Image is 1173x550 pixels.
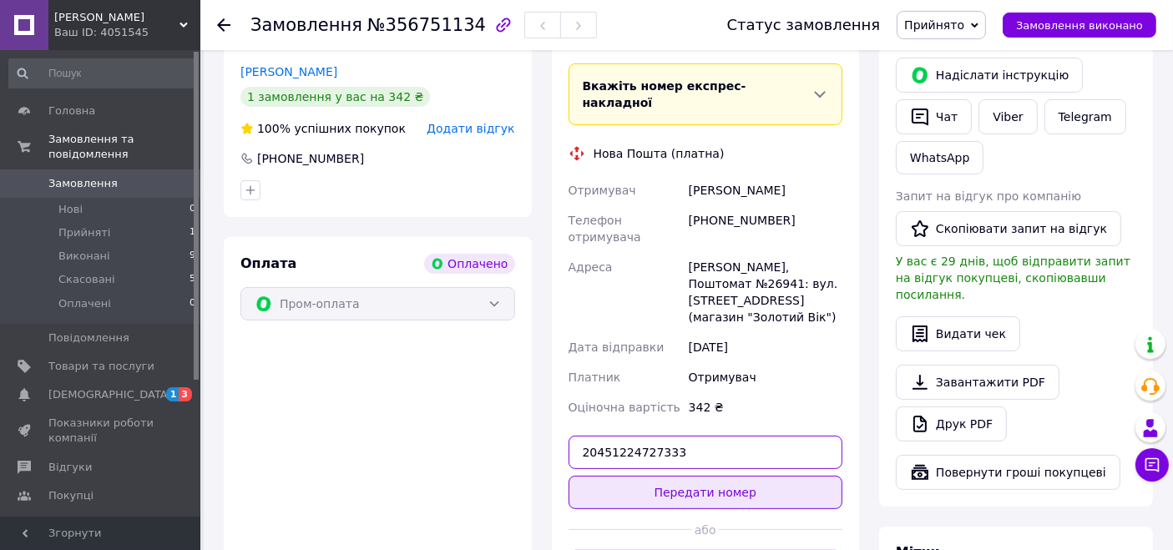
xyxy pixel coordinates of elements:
span: 0 [190,202,195,217]
span: Замовлення та повідомлення [48,132,200,162]
span: 1 [190,225,195,240]
div: Повернутися назад [217,17,230,33]
span: 0 [190,296,195,311]
a: Telegram [1044,99,1126,134]
span: Замовлення [48,176,118,191]
span: або [691,522,719,538]
span: Дата відправки [569,341,665,354]
span: Виконані [58,249,110,264]
div: 1 замовлення у вас на 342 ₴ [240,87,430,107]
div: Ваш ID: 4051545 [54,25,200,40]
div: [PERSON_NAME], Поштомат №26941: вул. [STREET_ADDRESS] (магазин "Золотий Вік") [685,252,846,332]
span: Нові [58,202,83,217]
span: Скасовані [58,272,115,287]
span: Покупці [48,488,94,503]
div: Нова Пошта (платна) [589,145,729,162]
span: 9 [190,249,195,264]
button: Замовлення виконано [1003,13,1156,38]
span: Відгуки [48,460,92,475]
a: WhatsApp [896,141,983,174]
span: №356751134 [367,15,486,35]
button: Передати номер [569,476,843,509]
span: Головна [48,103,95,119]
input: Номер експрес-накладної [569,436,843,469]
button: Скопіювати запит на відгук [896,211,1121,246]
div: [PHONE_NUMBER] [255,150,366,167]
div: [DATE] [685,332,846,362]
a: [PERSON_NAME] [240,65,337,78]
span: [DEMOGRAPHIC_DATA] [48,387,172,402]
span: Показники роботи компанії [48,416,154,446]
a: Viber [978,99,1037,134]
button: Чат з покупцем [1135,448,1169,482]
span: Замовлення [250,15,362,35]
div: Оплачено [424,254,514,274]
a: Завантажити PDF [896,365,1059,400]
span: Платник [569,371,621,384]
span: Оплачені [58,296,111,311]
div: Отримувач [685,362,846,392]
button: Повернути гроші покупцеві [896,455,1120,490]
span: Повідомлення [48,331,129,346]
div: Статус замовлення [727,17,881,33]
span: Отримувач [569,184,636,197]
span: Прийнято [904,18,964,32]
a: Друк PDF [896,406,1007,442]
button: Надіслати інструкцію [896,58,1083,93]
span: Оплата [240,255,296,271]
span: Замовлення виконано [1016,19,1143,32]
span: Телефон отримувача [569,214,641,244]
span: 5 [190,272,195,287]
div: успішних покупок [240,120,406,137]
button: Видати чек [896,316,1020,351]
span: 3 [179,387,192,401]
span: Додати відгук [427,122,514,135]
span: Тоталіті Шоп [54,10,179,25]
span: У вас є 29 днів, щоб відправити запит на відгук покупцеві, скопіювавши посилання. [896,255,1130,301]
span: Прийняті [58,225,110,240]
span: Товари та послуги [48,359,154,374]
input: Пошук [8,58,197,88]
span: Адреса [569,260,613,274]
span: 1 [166,387,179,401]
div: [PHONE_NUMBER] [685,205,846,252]
span: 100% [257,122,291,135]
span: Вкажіть номер експрес-накладної [583,79,746,109]
button: Чат [896,99,972,134]
div: [PERSON_NAME] [685,175,846,205]
span: Запит на відгук про компанію [896,189,1081,203]
span: Оціночна вартість [569,401,680,414]
div: 342 ₴ [685,392,846,422]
